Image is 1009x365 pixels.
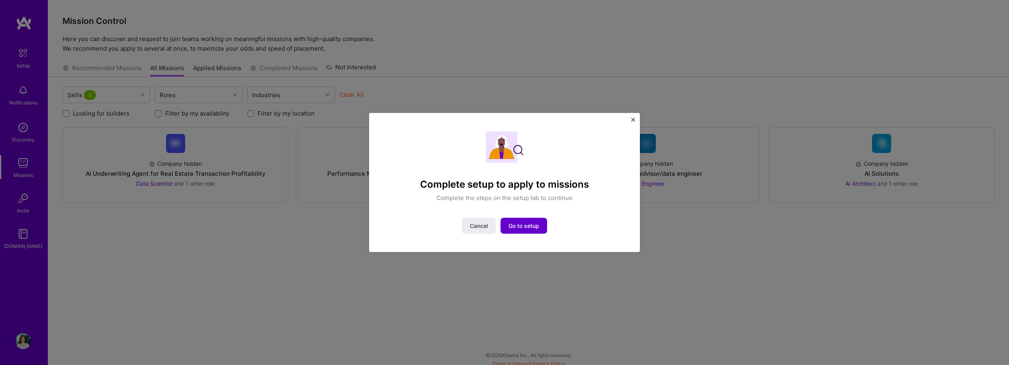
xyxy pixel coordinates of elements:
[631,118,635,126] button: Close
[470,222,488,230] span: Cancel
[486,131,524,163] img: Complete setup illustration
[462,218,496,234] button: Cancel
[420,179,589,190] h4: Complete setup to apply to missions
[508,222,539,230] span: Go to setup
[501,218,547,234] button: Go to setup
[436,193,573,202] p: Complete the steps on the setup tab to continue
